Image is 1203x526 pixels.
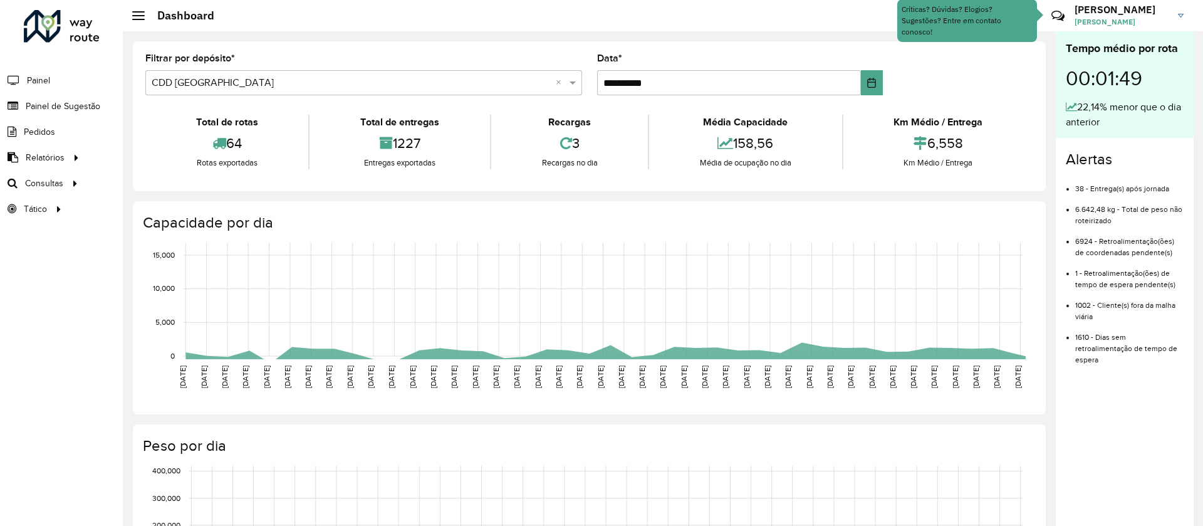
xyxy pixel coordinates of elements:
[534,366,542,388] text: [DATE]
[972,366,980,388] text: [DATE]
[721,366,729,388] text: [DATE]
[556,75,566,90] span: Clear all
[1075,322,1184,366] li: 1610 - Dias sem retroalimentação de tempo de espera
[846,366,855,388] text: [DATE]
[1044,3,1071,29] a: Contato Rápido
[200,366,208,388] text: [DATE]
[846,115,1030,130] div: Km Médio / Entrega
[1066,150,1184,169] h4: Alertas
[596,366,605,388] text: [DATE]
[1075,226,1184,258] li: 6924 - Retroalimentação(ões) de coordenadas pendente(s)
[25,177,63,190] span: Consultas
[387,366,395,388] text: [DATE]
[597,51,622,66] label: Data
[283,366,291,388] text: [DATE]
[152,467,180,475] text: 400,000
[652,115,838,130] div: Média Capacidade
[555,366,563,388] text: [DATE]
[145,51,235,66] label: Filtrar por depósito
[148,157,305,169] div: Rotas exportadas
[179,366,187,388] text: [DATE]
[221,366,229,388] text: [DATE]
[346,366,354,388] text: [DATE]
[170,352,175,360] text: 0
[1075,174,1184,194] li: 38 - Entrega(s) após jornada
[1075,4,1169,16] h3: [PERSON_NAME]
[367,366,375,388] text: [DATE]
[1075,16,1169,28] span: [PERSON_NAME]
[313,130,486,157] div: 1227
[763,366,771,388] text: [DATE]
[26,151,65,164] span: Relatórios
[1066,40,1184,57] div: Tempo médio por rota
[325,366,333,388] text: [DATE]
[143,437,1033,455] h4: Peso por dia
[513,366,521,388] text: [DATE]
[652,130,838,157] div: 158,56
[155,318,175,326] text: 5,000
[24,203,47,216] span: Tático
[153,251,175,259] text: 15,000
[313,115,486,130] div: Total de entregas
[145,9,214,23] h2: Dashboard
[638,366,646,388] text: [DATE]
[152,494,180,502] text: 300,000
[930,366,938,388] text: [DATE]
[575,366,583,388] text: [DATE]
[1075,194,1184,226] li: 6.642,48 kg - Total de peso não roteirizado
[27,74,50,87] span: Painel
[143,214,1033,232] h4: Capacidade por dia
[951,366,959,388] text: [DATE]
[680,366,688,388] text: [DATE]
[24,125,55,139] span: Pedidos
[241,366,249,388] text: [DATE]
[263,366,271,388] text: [DATE]
[148,130,305,157] div: 64
[909,366,917,388] text: [DATE]
[153,285,175,293] text: 10,000
[846,130,1030,157] div: 6,558
[409,366,417,388] text: [DATE]
[471,366,479,388] text: [DATE]
[992,366,1001,388] text: [DATE]
[1066,57,1184,100] div: 00:01:49
[26,100,100,113] span: Painel de Sugestão
[429,366,437,388] text: [DATE]
[450,366,458,388] text: [DATE]
[1014,366,1022,388] text: [DATE]
[1075,258,1184,290] li: 1 - Retroalimentação(ões) de tempo de espera pendente(s)
[652,157,838,169] div: Média de ocupação no dia
[861,70,883,95] button: Choose Date
[304,366,312,388] text: [DATE]
[700,366,709,388] text: [DATE]
[805,366,813,388] text: [DATE]
[492,366,500,388] text: [DATE]
[494,157,645,169] div: Recargas no dia
[846,157,1030,169] div: Km Médio / Entrega
[659,366,667,388] text: [DATE]
[888,366,897,388] text: [DATE]
[313,157,486,169] div: Entregas exportadas
[617,366,625,388] text: [DATE]
[826,366,834,388] text: [DATE]
[494,115,645,130] div: Recargas
[1066,100,1184,130] div: 22,14% menor que o dia anterior
[494,130,645,157] div: 3
[784,366,792,388] text: [DATE]
[1075,290,1184,322] li: 1002 - Cliente(s) fora da malha viária
[742,366,751,388] text: [DATE]
[868,366,876,388] text: [DATE]
[148,115,305,130] div: Total de rotas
